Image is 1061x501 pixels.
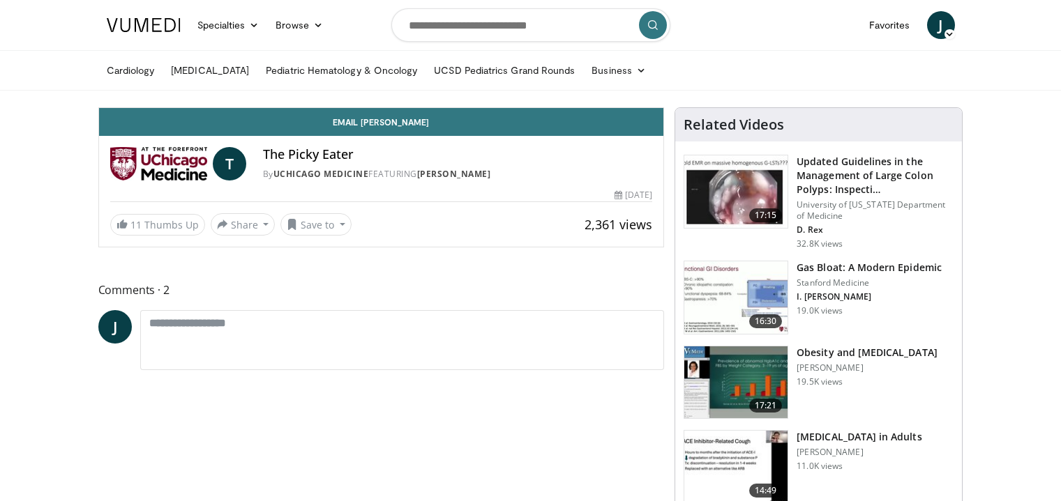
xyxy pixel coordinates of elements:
input: Search topics, interventions [391,8,670,42]
a: 17:21 Obesity and [MEDICAL_DATA] [PERSON_NAME] 19.5K views [684,346,954,419]
img: UChicago Medicine [110,147,207,180]
span: Comments 2 [98,281,665,299]
a: Cardiology [98,56,163,84]
a: UCSD Pediatrics Grand Rounds [426,56,583,84]
a: J [98,310,132,344]
div: [DATE] [615,189,652,201]
h3: Obesity and [MEDICAL_DATA] [797,346,938,360]
button: Share [211,213,276,236]
a: Business [583,56,654,84]
p: University of [US_STATE] Department of Medicine [797,199,954,222]
h3: [MEDICAL_DATA] in Adults [797,430,921,444]
div: By FEATURING [263,168,653,180]
p: 11.0K views [797,461,843,472]
p: 19.0K views [797,305,843,316]
p: 32.8K views [797,238,843,249]
span: 17:21 [749,399,783,413]
a: Browse [267,11,331,39]
p: 19.5K views [797,376,843,387]
span: 17:15 [749,208,783,222]
a: Specialties [189,11,268,39]
p: I. [PERSON_NAME] [797,291,942,302]
a: UChicago Medicine [273,168,369,180]
h3: Gas Bloat: A Modern Epidemic [797,261,942,275]
a: 16:30 Gas Bloat: A Modern Epidemic Stanford Medicine I. [PERSON_NAME] 19.0K views [684,261,954,334]
a: Email [PERSON_NAME] [99,108,664,136]
a: J [927,11,955,39]
img: 0df8ca06-75ef-4873-806f-abcb553c84b6.150x105_q85_crop-smart_upscale.jpg [684,346,788,419]
h4: The Picky Eater [263,147,653,162]
img: VuMedi Logo [107,18,181,32]
p: Stanford Medicine [797,277,942,288]
span: 11 [130,218,142,231]
a: [MEDICAL_DATA] [163,56,257,84]
p: [PERSON_NAME] [797,362,938,373]
h4: Related Videos [684,116,784,133]
a: 11 Thumbs Up [110,214,205,236]
a: T [213,147,246,180]
span: 16:30 [749,314,783,328]
button: Save to [280,213,352,236]
span: 14:49 [749,484,783,498]
a: Favorites [861,11,919,39]
h3: Updated Guidelines in the Management of Large Colon Polyps: Inspecti… [797,155,954,196]
img: 480ec31d-e3c1-475b-8289-0a0659db689a.150x105_q85_crop-smart_upscale.jpg [684,261,788,334]
p: [PERSON_NAME] [797,447,921,458]
a: 17:15 Updated Guidelines in the Management of Large Colon Polyps: Inspecti… University of [US_STA... [684,155,954,249]
a: [PERSON_NAME] [417,168,491,180]
span: 2,361 views [585,216,652,233]
img: dfcfcb0d-b871-4e1a-9f0c-9f64970f7dd8.150x105_q85_crop-smart_upscale.jpg [684,155,788,228]
a: Pediatric Hematology & Oncology [257,56,426,84]
p: D. Rex [797,224,954,236]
